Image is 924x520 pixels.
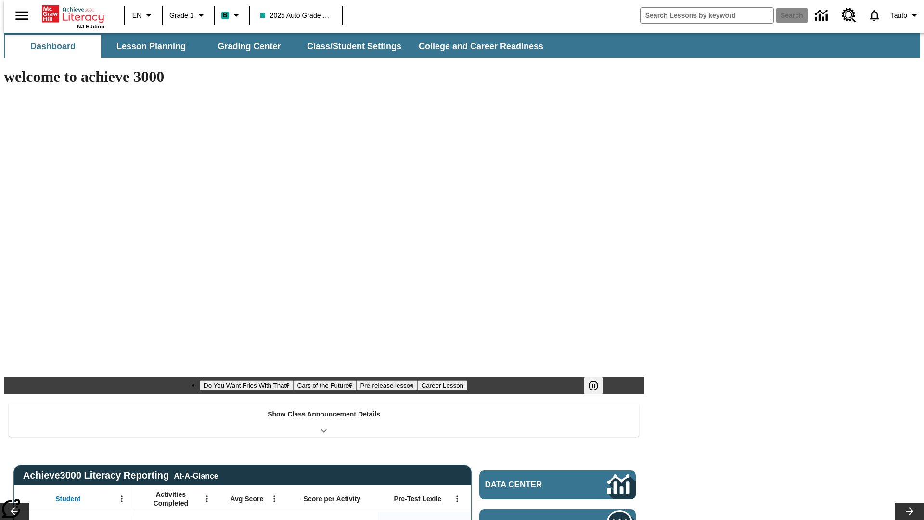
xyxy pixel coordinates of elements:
span: EN [132,11,141,21]
button: Slide 2 Cars of the Future? [294,380,357,390]
span: Student [55,494,80,503]
button: Grade: Grade 1, Select a grade [166,7,211,24]
div: Home [42,3,104,29]
button: Class/Student Settings [299,35,409,58]
a: Resource Center, Will open in new tab [836,2,862,28]
div: SubNavbar [4,35,552,58]
div: Show Class Announcement Details [9,403,639,437]
span: Activities Completed [139,490,203,507]
button: Open side menu [8,1,36,30]
h1: welcome to achieve 3000 [4,68,644,86]
div: Pause [584,377,613,394]
button: Slide 3 Pre-release lesson [356,380,417,390]
button: Slide 4 Career Lesson [418,380,467,390]
button: Boost Class color is teal. Change class color [218,7,246,24]
button: Profile/Settings [887,7,924,24]
button: Lesson Planning [103,35,199,58]
button: Open Menu [200,492,214,506]
span: Grade 1 [169,11,194,21]
button: Pause [584,377,603,394]
span: Tauto [891,11,907,21]
span: 2025 Auto Grade 1 A [260,11,332,21]
button: Language: EN, Select a language [128,7,159,24]
span: Avg Score [230,494,263,503]
a: Notifications [862,3,887,28]
p: Show Class Announcement Details [268,409,380,419]
span: B [223,9,228,21]
a: Data Center [479,470,636,499]
div: At-A-Glance [174,470,218,481]
a: Home [42,4,104,24]
span: Score per Activity [304,494,361,503]
button: Open Menu [115,492,129,506]
button: Grading Center [201,35,297,58]
button: Open Menu [450,492,464,506]
button: College and Career Readiness [411,35,551,58]
button: Slide 1 Do You Want Fries With That? [200,380,294,390]
button: Dashboard [5,35,101,58]
input: search field [641,8,773,23]
button: Lesson carousel, Next [895,503,924,520]
span: NJ Edition [77,24,104,29]
div: SubNavbar [4,33,920,58]
span: Achieve3000 Literacy Reporting [23,470,218,481]
span: Data Center [485,480,575,490]
button: Open Menu [267,492,282,506]
a: Data Center [809,2,836,29]
span: Pre-Test Lexile [394,494,442,503]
